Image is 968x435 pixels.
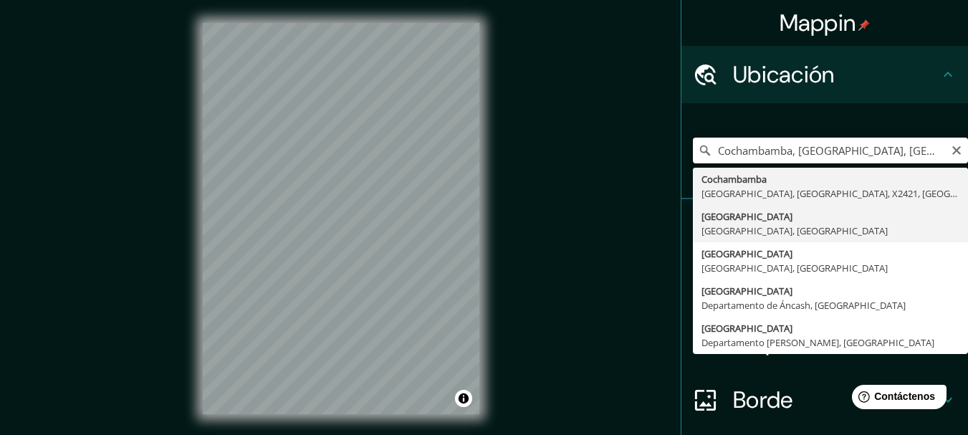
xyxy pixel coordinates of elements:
font: [GEOGRAPHIC_DATA] [701,210,792,223]
div: Ubicación [681,46,968,103]
iframe: Lanzador de widgets de ayuda [840,379,952,419]
img: pin-icon.png [858,19,870,31]
font: [GEOGRAPHIC_DATA], [GEOGRAPHIC_DATA] [701,224,888,237]
font: Ubicación [733,59,835,90]
div: Estilo [681,257,968,314]
button: Claro [951,143,962,156]
font: [GEOGRAPHIC_DATA] [701,285,792,297]
font: [GEOGRAPHIC_DATA], [GEOGRAPHIC_DATA] [701,262,888,274]
div: Patas [681,199,968,257]
font: Cochambamba [701,173,767,186]
font: Borde [733,385,793,415]
input: Elige tu ciudad o zona [693,138,968,163]
canvas: Mapa [203,23,479,414]
button: Activar o desactivar atribución [455,390,472,407]
div: Borde [681,371,968,429]
font: [GEOGRAPHIC_DATA] [701,322,792,335]
font: [GEOGRAPHIC_DATA] [701,247,792,260]
div: Disposición [681,314,968,371]
font: Mappin [780,8,856,38]
font: Departamento de Áncash, [GEOGRAPHIC_DATA] [701,299,906,312]
font: Departamento [PERSON_NAME], [GEOGRAPHIC_DATA] [701,336,934,349]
